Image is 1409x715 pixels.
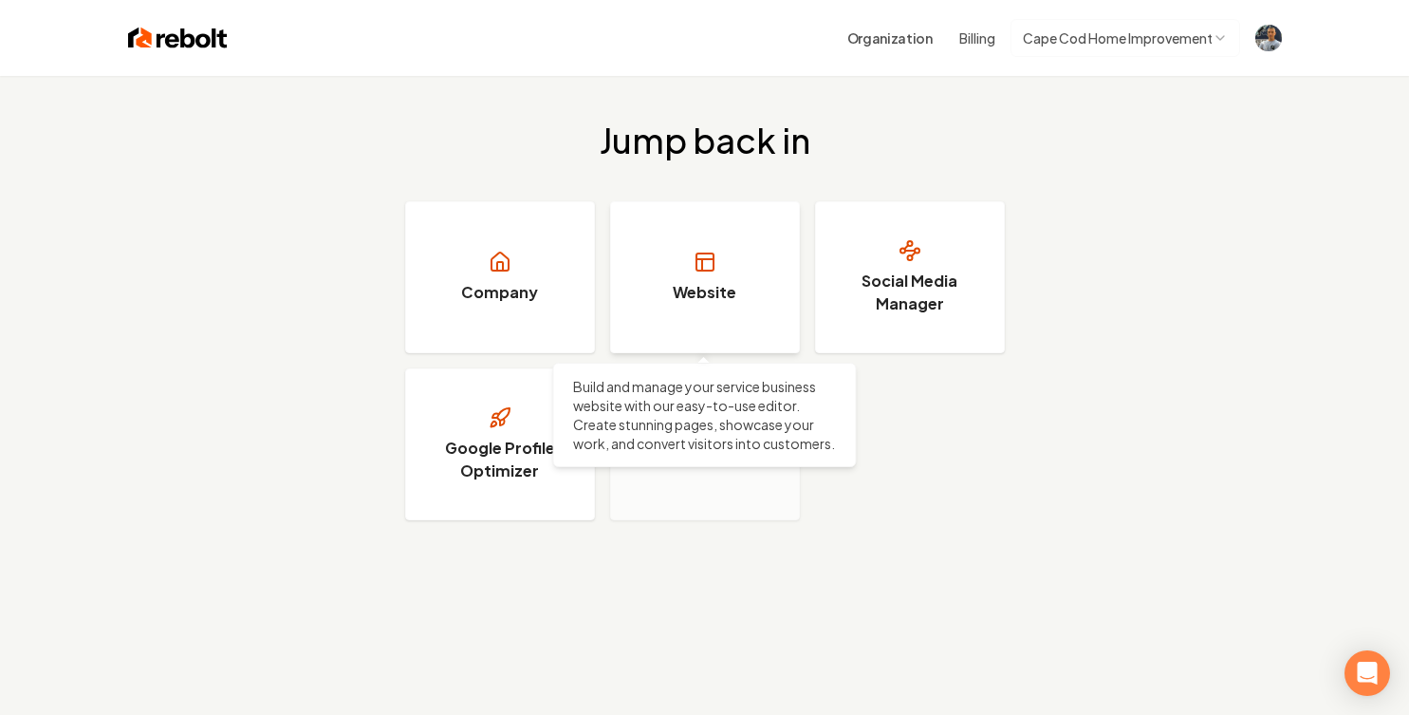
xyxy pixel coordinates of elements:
button: Billing [959,28,995,47]
h3: Social Media Manager [839,270,981,315]
button: Organization [836,21,944,55]
button: Open user button [1255,25,1282,51]
img: Rebolt Logo [128,25,228,51]
h3: Company [461,281,538,304]
a: Social Media Manager [815,201,1005,353]
a: Google Profile Optimizer [405,368,595,520]
h3: Google Profile Optimizer [429,437,571,482]
h2: Jump back in [600,122,810,160]
a: Company [405,201,595,353]
h3: Website [673,281,736,304]
div: Open Intercom Messenger [1344,650,1390,696]
a: Website [610,201,800,353]
p: Build and manage your service business website with our easy-to-use editor. Create stunning pages... [573,377,837,453]
img: Tony Sivitski [1255,25,1282,51]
